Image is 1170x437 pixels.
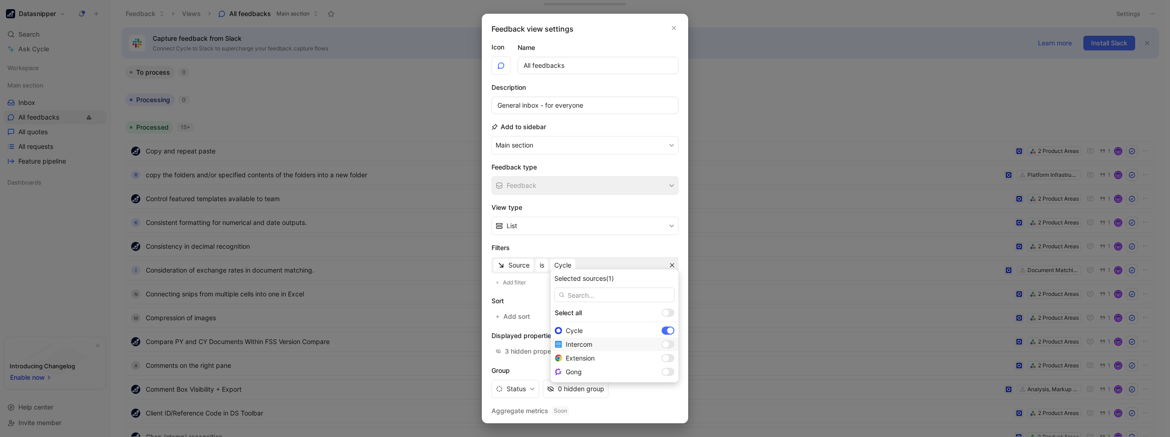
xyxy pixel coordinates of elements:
[518,42,535,53] h2: Name
[491,295,679,306] h2: Sort
[566,368,582,376] span: Gong
[491,23,574,34] h2: Feedback view settings
[491,82,526,93] h2: Description
[566,327,583,334] span: Cycle
[491,380,539,398] button: Status
[543,380,608,398] button: 0 hidden group
[566,340,592,348] span: Intercom
[503,278,527,287] span: Add filter
[491,136,679,154] button: Main section
[491,202,679,213] h2: View type
[535,259,548,272] button: is
[491,97,679,114] input: Your view description
[507,180,536,191] span: Feedback
[554,273,675,284] div: Selected sources (1)
[550,259,575,272] button: Cycle
[491,217,679,235] button: List
[491,176,679,195] button: Feedback
[491,310,535,323] button: Add sort
[491,121,546,132] h2: Add to sidebar
[566,354,595,362] span: Extension
[503,311,531,322] span: Add sort
[491,330,679,341] h2: Displayed properties
[491,365,679,376] h2: Group
[491,42,511,53] label: Icon
[493,259,534,272] button: Source
[505,346,564,357] div: 3 hidden properties
[552,406,569,415] span: Soon
[540,260,544,271] span: is
[508,260,530,271] span: Source
[491,345,568,358] button: 3 hidden properties
[555,307,658,318] div: Select all
[554,260,571,271] span: Cycle
[491,242,679,253] h2: Filters
[558,383,604,394] div: 0 hidden group
[554,288,675,302] input: Search...
[491,277,531,288] button: Add filter
[491,162,679,173] h2: Feedback type
[491,405,679,416] h2: Aggregate metrics
[518,57,679,74] input: Your view name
